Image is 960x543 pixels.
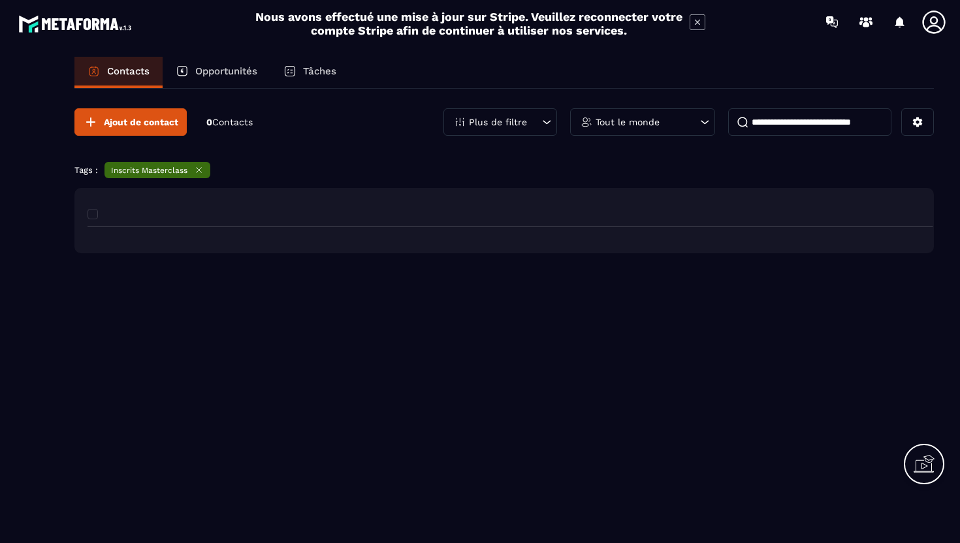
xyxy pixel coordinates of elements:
[255,10,683,37] h2: Nous avons effectué une mise à jour sur Stripe. Veuillez reconnecter votre compte Stripe afin de ...
[163,57,270,88] a: Opportunités
[270,57,349,88] a: Tâches
[18,12,136,36] img: logo
[206,116,253,129] p: 0
[111,166,187,175] p: Inscrits Masterclass
[74,165,98,175] p: Tags :
[74,108,187,136] button: Ajout de contact
[74,57,163,88] a: Contacts
[195,65,257,77] p: Opportunités
[469,117,527,127] p: Plus de filtre
[212,117,253,127] span: Contacts
[303,65,336,77] p: Tâches
[107,65,150,77] p: Contacts
[596,117,660,127] p: Tout le monde
[104,116,178,129] span: Ajout de contact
